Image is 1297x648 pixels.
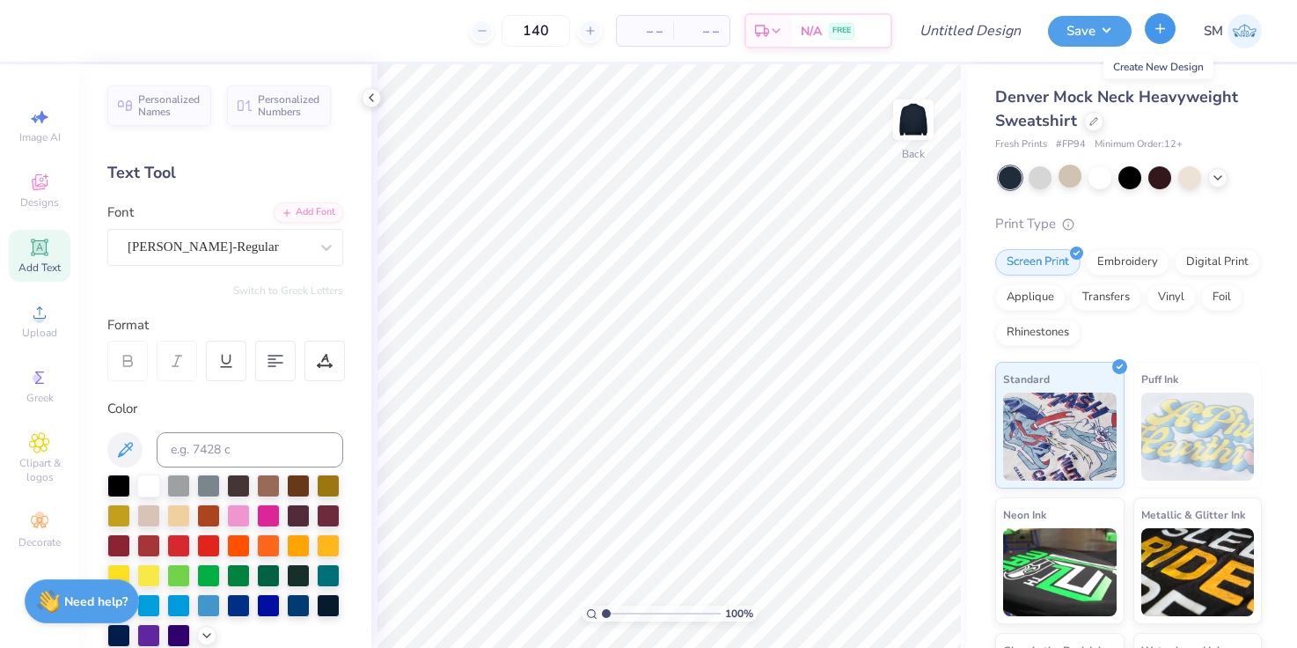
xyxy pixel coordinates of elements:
[1141,505,1245,524] span: Metallic & Glitter Ink
[725,606,753,622] span: 100 %
[233,283,343,298] button: Switch to Greek Letters
[107,161,343,185] div: Text Tool
[995,320,1081,346] div: Rhinestones
[1227,14,1262,48] img: Savannah Martin
[801,22,822,40] span: N/A
[138,93,201,118] span: Personalized Names
[258,93,320,118] span: Personalized Numbers
[832,25,851,37] span: FREE
[157,432,343,468] input: e.g. 7428 c
[1003,393,1117,481] img: Standard
[995,249,1081,276] div: Screen Print
[1003,370,1050,388] span: Standard
[274,202,343,223] div: Add Font
[995,86,1238,131] span: Denver Mock Neck Heavyweight Sweatshirt
[1003,528,1117,616] img: Neon Ink
[902,146,925,162] div: Back
[22,326,57,340] span: Upload
[1056,137,1086,152] span: # FP94
[995,214,1262,234] div: Print Type
[905,13,1035,48] input: Untitled Design
[684,22,719,40] span: – –
[107,315,345,335] div: Format
[19,130,61,144] span: Image AI
[20,195,59,210] span: Designs
[1175,249,1260,276] div: Digital Print
[1204,21,1223,41] span: SM
[64,593,128,610] strong: Need help?
[18,535,61,549] span: Decorate
[1095,137,1183,152] span: Minimum Order: 12 +
[627,22,663,40] span: – –
[107,202,134,223] label: Font
[1141,393,1255,481] img: Puff Ink
[26,391,54,405] span: Greek
[995,137,1047,152] span: Fresh Prints
[995,284,1066,311] div: Applique
[1204,14,1262,48] a: SM
[1048,16,1132,47] button: Save
[1003,505,1046,524] span: Neon Ink
[1141,528,1255,616] img: Metallic & Glitter Ink
[107,399,343,419] div: Color
[896,102,931,137] img: Back
[1141,370,1178,388] span: Puff Ink
[1086,249,1169,276] div: Embroidery
[1201,284,1242,311] div: Foil
[1147,284,1196,311] div: Vinyl
[502,15,570,47] input: – –
[1071,284,1141,311] div: Transfers
[1103,55,1213,79] div: Create New Design
[18,261,61,275] span: Add Text
[9,456,70,484] span: Clipart & logos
